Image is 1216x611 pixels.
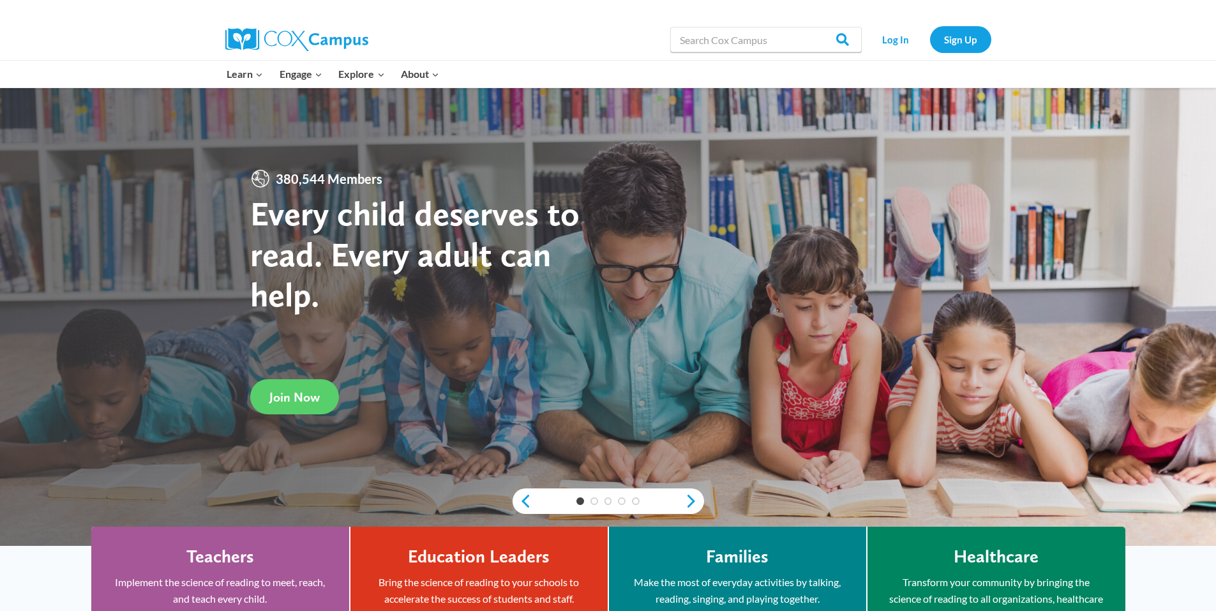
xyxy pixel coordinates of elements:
[338,66,384,82] span: Explore
[628,574,847,607] p: Make the most of everyday activities by talking, reading, singing, and playing together.
[604,497,612,505] a: 3
[250,379,339,414] a: Join Now
[408,546,550,568] h4: Education Leaders
[271,169,387,189] span: 380,544 Members
[576,497,584,505] a: 1
[280,66,322,82] span: Engage
[685,494,704,509] a: next
[513,494,532,509] a: previous
[110,574,330,607] p: Implement the science of reading to meet, reach, and teach every child.
[269,389,320,405] span: Join Now
[370,574,589,607] p: Bring the science of reading to your schools to accelerate the success of students and staff.
[618,497,626,505] a: 4
[225,28,368,51] img: Cox Campus
[250,193,580,315] strong: Every child deserves to read. Every adult can help.
[868,26,991,52] nav: Secondary Navigation
[513,488,704,514] div: content slider buttons
[219,61,447,87] nav: Primary Navigation
[590,497,598,505] a: 2
[868,26,924,52] a: Log In
[401,66,439,82] span: About
[954,546,1039,568] h4: Healthcare
[706,546,769,568] h4: Families
[930,26,991,52] a: Sign Up
[227,66,263,82] span: Learn
[632,497,640,505] a: 5
[670,27,862,52] input: Search Cox Campus
[186,546,254,568] h4: Teachers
